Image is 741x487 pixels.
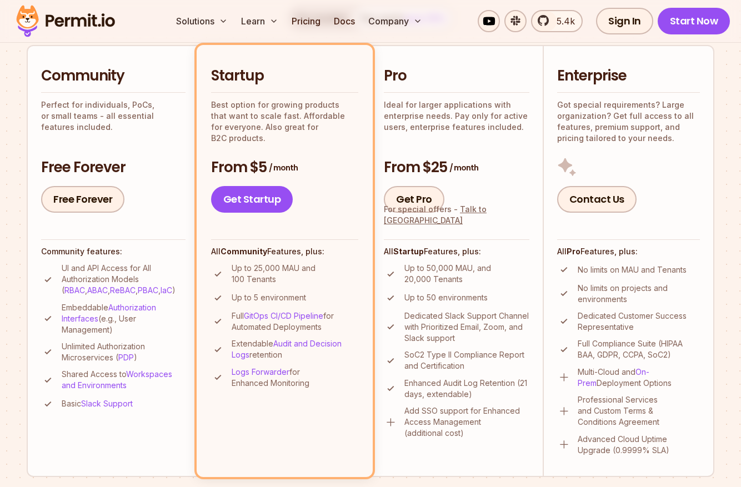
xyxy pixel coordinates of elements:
[557,99,700,144] p: Got special requirements? Large organization? Get full access to all features, premium support, a...
[211,66,359,86] h2: Startup
[62,302,186,335] p: Embeddable (e.g., User Management)
[384,246,529,257] h4: All Features, plus:
[110,285,136,295] a: ReBAC
[64,285,85,295] a: RBAC
[404,292,488,303] p: Up to 50 environments
[578,283,700,305] p: No limits on projects and environments
[161,285,172,295] a: IaC
[287,10,325,32] a: Pricing
[404,263,529,285] p: Up to 50,000 MAU, and 20,000 Tenants
[232,367,289,376] a: Logs Forwarder
[449,162,478,173] span: / month
[578,338,700,360] p: Full Compliance Suite (HIPAA BAA, GDPR, CCPA, SoC2)
[232,263,359,285] p: Up to 25,000 MAU and 100 Tenants
[550,14,575,28] span: 5.4k
[211,99,359,144] p: Best option for growing products that want to scale fast. Affordable for everyone. Also great for...
[578,434,700,456] p: Advanced Cloud Uptime Upgrade (0.9999% SLA)
[578,394,700,428] p: Professional Services and Custom Terms & Conditions Agreement
[578,367,649,388] a: On-Prem
[41,246,186,257] h4: Community features:
[211,186,293,213] a: Get Startup
[232,292,306,303] p: Up to 5 environment
[596,8,653,34] a: Sign In
[404,349,529,371] p: SoC2 Type II Compliance Report and Certification
[557,66,700,86] h2: Enterprise
[658,8,730,34] a: Start Now
[232,366,359,389] p: for Enhanced Monitoring
[41,66,186,86] h2: Community
[578,310,700,333] p: Dedicated Customer Success Representative
[11,2,120,40] img: Permit logo
[62,263,186,296] p: UI and API Access for All Authorization Models ( , , , , )
[41,99,186,133] p: Perfect for individuals, PoCs, or small teams - all essential features included.
[384,186,444,213] a: Get Pro
[404,405,529,439] p: Add SSO support for Enhanced Access Management (additional cost)
[62,341,186,363] p: Unlimited Authorization Microservices ( )
[81,399,133,408] a: Slack Support
[404,378,529,400] p: Enhanced Audit Log Retention (21 days, extendable)
[269,162,298,173] span: / month
[329,10,359,32] a: Docs
[384,99,529,133] p: Ideal for larger applications with enterprise needs. Pay only for active users, enterprise featur...
[62,303,156,323] a: Authorization Interfaces
[211,246,359,257] h4: All Features, plus:
[393,247,424,256] strong: Startup
[578,264,687,275] p: No limits on MAU and Tenants
[138,285,158,295] a: PBAC
[531,10,583,32] a: 5.4k
[62,369,186,391] p: Shared Access to
[41,186,124,213] a: Free Forever
[232,310,359,333] p: Full for Automated Deployments
[404,310,529,344] p: Dedicated Slack Support Channel with Prioritized Email, Zoom, and Slack support
[211,158,359,178] h3: From $5
[244,311,323,320] a: GitOps CI/CD Pipeline
[237,10,283,32] button: Learn
[172,10,232,32] button: Solutions
[578,366,700,389] p: Multi-Cloud and Deployment Options
[567,247,580,256] strong: Pro
[364,10,427,32] button: Company
[41,158,186,178] h3: Free Forever
[62,398,133,409] p: Basic
[384,204,529,226] div: For special offers -
[118,353,134,362] a: PDP
[87,285,108,295] a: ABAC
[384,66,529,86] h2: Pro
[232,339,342,359] a: Audit and Decision Logs
[232,338,359,360] p: Extendable retention
[557,246,700,257] h4: All Features, plus:
[384,158,529,178] h3: From $25
[557,186,637,213] a: Contact Us
[221,247,267,256] strong: Community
